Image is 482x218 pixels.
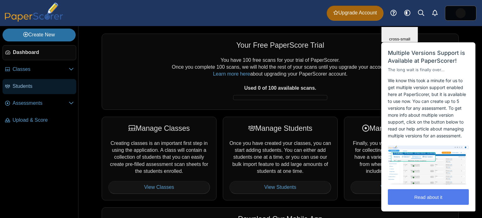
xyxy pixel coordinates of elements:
a: View Assessments [351,181,452,194]
div: Once you have created your classes, you can start adding students. You can either add students on... [223,117,338,200]
a: Dashboard [3,45,76,60]
a: Learn more here [213,71,250,77]
iframe: Help Scout Beacon - Messages and Notifications [378,27,479,215]
a: Assessments [3,96,76,111]
div: Manage Students [229,123,331,133]
div: Manage Assessments [351,123,452,133]
div: Manage Classes [108,123,210,133]
b: Used 0 of 100 available scans. [244,85,316,91]
a: Alerts [428,6,442,20]
div: You have 100 free scans for your trial of PaperScorer. Once you complete 100 scans, we will hold ... [108,57,452,103]
img: PaperScorer [3,3,65,22]
div: Your Free PaperScore Trial [108,40,452,50]
span: Classes [13,66,69,73]
a: Classes [3,62,76,77]
a: Students [3,79,76,94]
img: ps.GPQE0LX0H7sf3ZJl [456,8,466,18]
span: Dashboard [13,49,73,56]
span: Upgrade Account [333,9,377,16]
a: Create New [3,29,76,41]
a: PaperScorer [3,17,65,23]
span: William Guess [456,8,466,18]
a: View Classes [108,181,210,194]
a: View Students [229,181,331,194]
span: Students [13,83,74,90]
span: Upload & Score [13,117,74,124]
div: Creating classes is an important first step in using the application. A class will contain a coll... [102,117,217,200]
a: ps.GPQE0LX0H7sf3ZJl [445,6,476,21]
a: Upload & Score [3,113,76,128]
div: Finally, you will want to create assessments for collecting data from your students. We have a va... [344,117,459,200]
span: Assessments [13,100,69,107]
a: Upgrade Account [327,6,383,21]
